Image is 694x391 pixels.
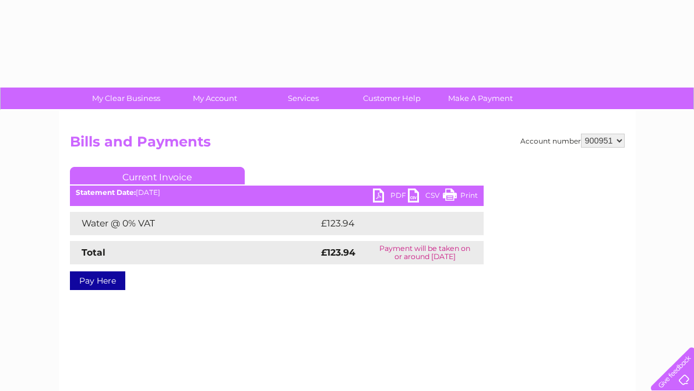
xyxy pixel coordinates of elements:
a: Customer Help [344,88,440,109]
a: My Clear Business [78,88,174,109]
a: CSV [408,188,443,205]
h2: Bills and Payments [70,134,625,156]
a: Current Invoice [70,167,245,184]
strong: £123.94 [321,247,355,258]
a: My Account [167,88,263,109]
a: Make A Payment [432,88,529,109]
a: Print [443,188,478,205]
strong: Total [82,247,105,258]
td: Payment will be taken on or around [DATE] [367,241,484,264]
div: Account number [520,134,625,148]
td: Water @ 0% VAT [70,212,318,235]
b: Statement Date: [76,188,136,197]
div: [DATE] [70,188,484,197]
a: Pay Here [70,271,125,290]
td: £123.94 [318,212,462,235]
a: Services [255,88,351,109]
a: PDF [373,188,408,205]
